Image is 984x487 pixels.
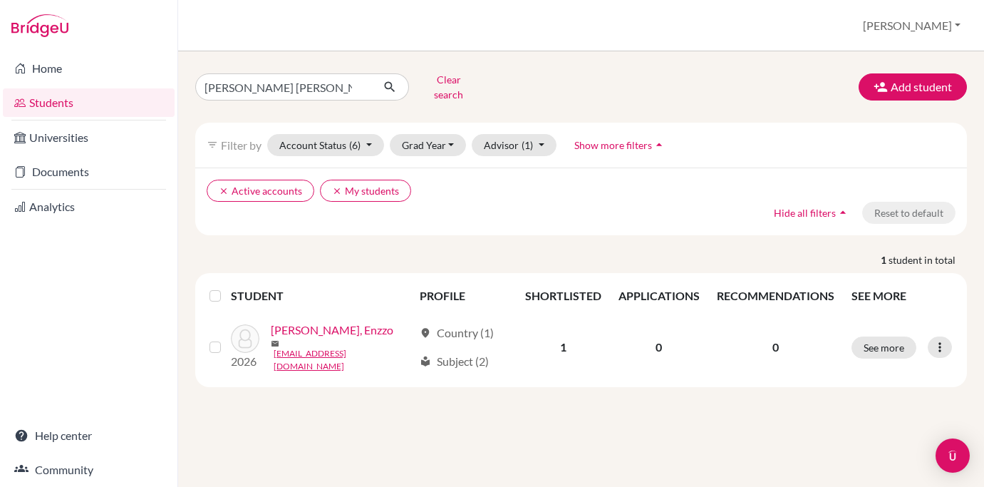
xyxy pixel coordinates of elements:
span: location_on [420,327,431,339]
strong: 1 [881,252,889,267]
i: arrow_drop_up [652,138,666,152]
a: Documents [3,158,175,186]
span: (1) [522,139,533,151]
a: [EMAIL_ADDRESS][DOMAIN_NAME] [274,347,413,373]
button: See more [851,337,916,359]
p: 0 [717,339,834,356]
button: [PERSON_NAME] [856,12,967,39]
th: SHORTLISTED [517,279,610,313]
p: 2026 [231,353,259,370]
a: Home [3,54,175,83]
span: Hide all filters [774,207,836,219]
button: Reset to default [862,202,955,224]
span: Filter by [221,138,261,152]
input: Find student by name... [195,73,372,101]
th: PROFILE [411,279,517,313]
button: Grad Year [390,134,467,156]
div: Subject (2) [420,353,489,370]
span: Show more filters [574,139,652,151]
div: Country (1) [420,324,494,342]
button: Add student [859,73,967,101]
a: Analytics [3,193,175,221]
button: clearActive accounts [207,180,314,202]
button: Advisor(1) [472,134,556,156]
a: Universities [3,123,175,152]
i: filter_list [207,139,218,150]
th: APPLICATIONS [610,279,708,313]
img: DE SOUZA SANTOS, Enzzo [231,324,259,353]
button: Hide all filtersarrow_drop_up [762,202,862,224]
span: student in total [889,252,967,267]
a: Students [3,88,175,117]
button: clearMy students [320,180,411,202]
button: Account Status(6) [267,134,384,156]
a: [PERSON_NAME], Enzzo [271,322,393,339]
td: 0 [610,313,708,381]
th: SEE MORE [843,279,961,313]
span: (6) [349,139,361,151]
span: local_library [420,356,431,367]
td: 1 [517,313,610,381]
button: Show more filtersarrow_drop_up [562,134,678,156]
i: clear [332,186,342,196]
div: Open Intercom Messenger [936,439,970,473]
a: Help center [3,421,175,450]
i: clear [219,186,229,196]
th: STUDENT [231,279,411,313]
img: Bridge-U [11,14,68,37]
i: arrow_drop_up [836,205,850,220]
a: Community [3,456,175,484]
button: Clear search [409,68,488,106]
span: mail [271,339,279,348]
th: RECOMMENDATIONS [708,279,843,313]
